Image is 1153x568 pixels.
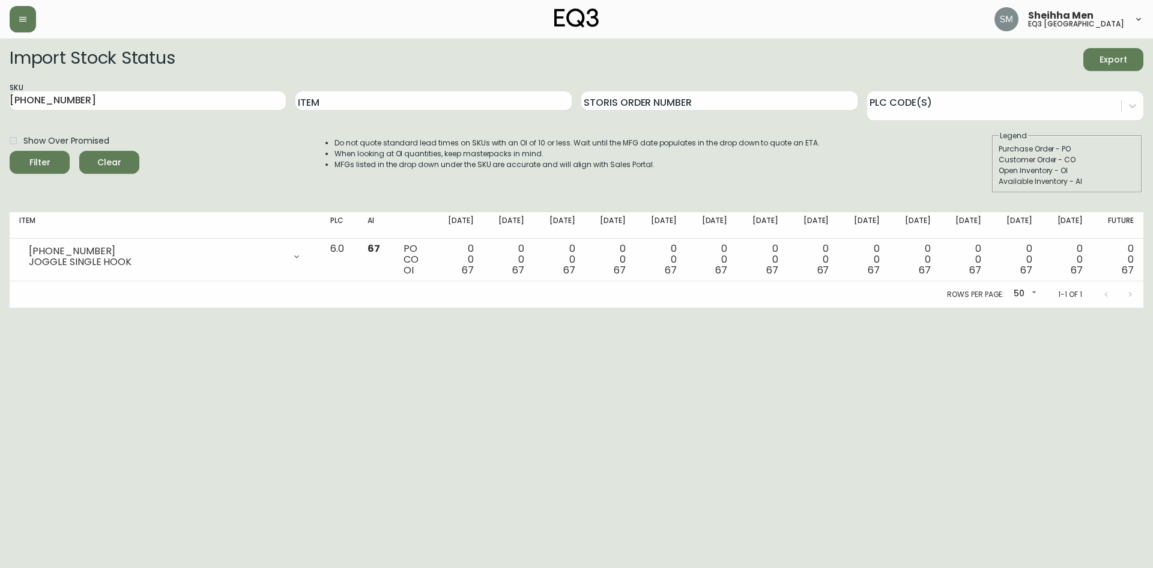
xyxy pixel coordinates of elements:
[432,212,483,239] th: [DATE]
[999,130,1028,141] legend: Legend
[994,7,1018,31] img: cfa6f7b0e1fd34ea0d7b164297c1067f
[999,144,1136,154] div: Purchase Order - PO
[1058,289,1082,300] p: 1-1 of 1
[554,8,599,28] img: logo
[665,263,677,277] span: 67
[889,212,940,239] th: [DATE]
[1083,48,1143,71] button: Export
[29,155,50,170] div: Filter
[614,263,626,277] span: 67
[334,148,820,159] li: When looking at OI quantities, keep masterpacks in mind.
[868,263,880,277] span: 67
[1042,212,1093,239] th: [DATE]
[950,243,982,276] div: 0 0
[442,243,474,276] div: 0 0
[334,138,820,148] li: Do not quote standard lead times on SKUs with an OI of 10 or less. Wait until the MFG date popula...
[543,243,575,276] div: 0 0
[766,263,778,277] span: 67
[358,212,394,239] th: AI
[10,212,321,239] th: Item
[817,263,829,277] span: 67
[462,263,474,277] span: 67
[595,243,626,276] div: 0 0
[645,243,677,276] div: 0 0
[29,246,285,257] div: [PHONE_NUMBER]
[715,263,727,277] span: 67
[563,263,575,277] span: 67
[1071,263,1083,277] span: 67
[585,212,636,239] th: [DATE]
[404,263,414,277] span: OI
[1122,263,1134,277] span: 67
[686,212,737,239] th: [DATE]
[696,243,728,276] div: 0 0
[79,151,139,174] button: Clear
[991,212,1042,239] th: [DATE]
[1009,284,1039,304] div: 50
[512,263,524,277] span: 67
[1052,243,1083,276] div: 0 0
[969,263,981,277] span: 67
[919,263,931,277] span: 67
[23,135,109,147] span: Show Over Promised
[321,212,358,239] th: PLC
[1020,263,1032,277] span: 67
[334,159,820,170] li: MFGs listed in the drop down under the SKU are accurate and will align with Sales Portal.
[483,212,534,239] th: [DATE]
[10,48,175,71] h2: Import Stock Status
[1000,243,1032,276] div: 0 0
[947,289,1004,300] p: Rows per page:
[635,212,686,239] th: [DATE]
[19,243,311,270] div: [PHONE_NUMBER]JOGGLE SINGLE HOOK
[737,212,788,239] th: [DATE]
[1093,52,1134,67] span: Export
[999,154,1136,165] div: Customer Order - CO
[10,151,70,174] button: Filter
[848,243,880,276] div: 0 0
[899,243,931,276] div: 0 0
[368,242,380,255] span: 67
[29,257,285,267] div: JOGGLE SINGLE HOOK
[999,165,1136,176] div: Open Inventory - OI
[493,243,525,276] div: 0 0
[404,243,423,276] div: PO CO
[534,212,585,239] th: [DATE]
[940,212,991,239] th: [DATE]
[746,243,778,276] div: 0 0
[838,212,889,239] th: [DATE]
[1102,243,1134,276] div: 0 0
[788,212,839,239] th: [DATE]
[89,155,130,170] span: Clear
[1092,212,1143,239] th: Future
[321,239,358,281] td: 6.0
[1028,11,1094,20] span: Sheihha Men
[797,243,829,276] div: 0 0
[1028,20,1124,28] h5: eq3 [GEOGRAPHIC_DATA]
[999,176,1136,187] div: Available Inventory - AI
